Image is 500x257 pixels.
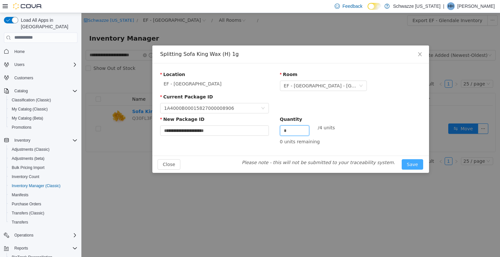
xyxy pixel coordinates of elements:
[9,200,77,208] span: Purchase Orders
[443,2,444,10] p: |
[12,61,77,69] span: Users
[7,145,80,154] button: Adjustments (Classic)
[1,73,80,83] button: Customers
[342,3,362,9] span: Feedback
[79,81,132,86] label: Current Package ID
[12,147,49,152] span: Adjustments (Classic)
[12,220,28,225] span: Transfers
[12,116,43,121] span: My Catalog (Beta)
[12,107,48,112] span: My Catalog (Classic)
[9,123,77,131] span: Promotions
[12,156,45,161] span: Adjustments (beta)
[13,3,42,9] img: Cova
[7,209,80,218] button: Transfers (Classic)
[12,174,39,179] span: Inventory Count
[82,68,187,74] div: EF - [GEOGRAPHIC_DATA]
[14,233,34,238] span: Operations
[9,123,34,131] a: Promotions
[7,123,80,132] button: Promotions
[12,61,27,69] button: Users
[1,60,80,69] button: Users
[180,93,184,98] i: icon: down
[199,59,216,64] label: Room
[12,74,36,82] a: Customers
[154,146,320,153] article: Please note - this will not be submitted to your traceability system.
[336,39,341,44] i: icon: close
[9,155,77,162] span: Adjustments (beta)
[12,136,77,144] span: Inventory
[7,163,80,172] button: Bulk Pricing Import
[79,38,340,45] div: Splitting Sofa King Wax (H) 1g
[7,172,80,181] button: Inventory Count
[1,47,80,56] button: Home
[9,182,77,190] span: Inventory Manager (Classic)
[9,200,44,208] a: Purchase Orders
[12,97,51,103] span: Classification (Classic)
[457,2,495,10] p: [PERSON_NAME]
[9,218,31,226] a: Transfers
[9,96,77,104] span: Classification (Classic)
[79,104,123,109] label: New Package ID
[9,164,77,172] span: Bulk Pricing Import
[12,183,61,188] span: Inventory Manager (Classic)
[1,136,80,145] button: Inventory
[14,49,25,54] span: Home
[7,96,80,105] button: Classification (Classic)
[79,59,104,64] label: Location
[7,154,80,163] button: Adjustments (beta)
[199,104,221,109] label: Quantity
[79,112,187,123] input: New Package ID
[12,244,31,252] button: Reports
[447,2,455,10] div: Hannah Hall
[76,146,99,157] button: Close
[14,62,24,67] span: Users
[9,173,77,181] span: Inventory Count
[199,113,228,122] input: Quantity
[9,191,77,199] span: Manifests
[278,71,282,75] i: icon: down
[320,146,342,157] button: Save
[9,164,47,172] a: Bulk Pricing Import
[83,90,153,100] div: 1A4000B00015827000008906
[14,246,28,251] span: Reports
[9,209,47,217] a: Transfers (Classic)
[12,74,77,82] span: Customers
[12,201,41,207] span: Purchase Orders
[7,105,80,114] button: My Catalog (Classic)
[393,2,440,10] p: Schwazze [US_STATE]
[236,111,261,118] div: / 4 units
[9,182,63,190] a: Inventory Manager (Classic)
[12,192,28,198] span: Manifests
[18,17,77,30] span: Load All Apps in [GEOGRAPHIC_DATA]
[9,114,46,122] a: My Catalog (Beta)
[7,181,80,190] button: Inventory Manager (Classic)
[12,87,77,95] span: Catalog
[1,244,80,253] button: Reports
[7,218,80,227] button: Transfers
[12,125,32,130] span: Promotions
[9,96,54,104] a: Classification (Classic)
[9,146,52,153] a: Adjustments (Classic)
[7,190,80,199] button: Manifests
[368,3,381,10] input: Dark Mode
[448,2,453,10] span: HH
[9,105,50,113] a: My Catalog (Classic)
[9,114,77,122] span: My Catalog (Beta)
[329,32,348,51] button: Close
[1,86,80,96] button: Catalog
[9,173,42,181] a: Inventory Count
[14,75,33,81] span: Customers
[12,47,77,56] span: Home
[12,231,36,239] button: Operations
[9,155,47,162] a: Adjustments (beta)
[9,191,31,199] a: Manifests
[12,211,44,216] span: Transfers (Classic)
[9,105,77,113] span: My Catalog (Classic)
[199,126,239,131] span: 0 units remaining
[12,136,33,144] button: Inventory
[7,114,80,123] button: My Catalog (Beta)
[12,231,77,239] span: Operations
[12,48,27,56] a: Home
[9,218,77,226] span: Transfers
